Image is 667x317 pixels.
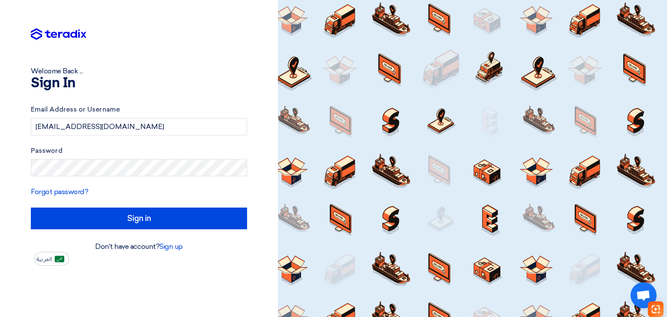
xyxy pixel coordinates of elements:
[159,242,183,251] a: Sign up
[31,66,247,76] div: Welcome Back ...
[31,76,247,90] h1: Sign In
[55,256,64,262] img: ar-AR.png
[31,118,247,135] input: Enter your business email or username
[31,188,88,196] a: Forgot password?
[31,105,247,115] label: Email Address or Username
[34,252,69,266] button: العربية
[31,208,247,229] input: Sign in
[31,28,86,40] img: Teradix logo
[31,146,247,156] label: Password
[31,241,247,252] div: Don't have account?
[36,256,52,262] span: العربية
[631,282,657,308] div: Open chat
